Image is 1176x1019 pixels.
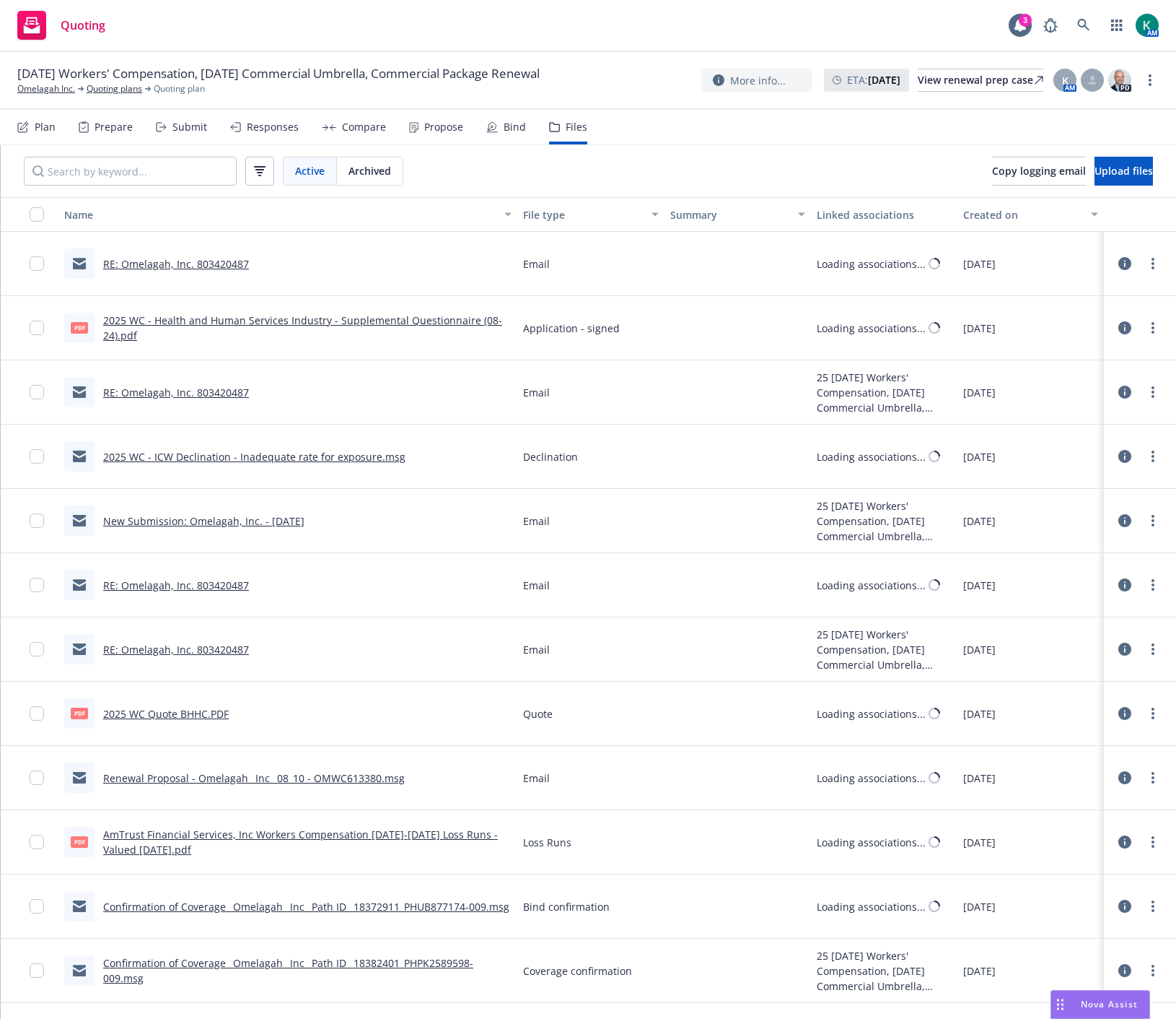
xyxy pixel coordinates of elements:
div: Loading associations... [817,706,926,721]
a: Confirmation of Coverage_ Omelagah_ Inc_ Path ID_ 18382401_PHPK2589598-009.msg [103,956,473,985]
div: Responses [247,121,299,133]
input: Toggle Row Selected [30,706,44,721]
button: Nova Assist [1050,990,1150,1019]
div: 25 [DATE] Workers' Compensation, [DATE] Commercial Umbrella, Commercial Package Renewal [817,498,952,544]
a: Quoting [12,5,111,45]
span: More info... [730,73,786,88]
span: Email [523,256,550,272]
div: Created on [963,207,1082,222]
span: Nova Assist [1081,998,1138,1010]
span: [DATE] [963,835,996,850]
a: RE: Omelagah, Inc. 803420487 [103,386,249,399]
div: 25 [DATE] Workers' Compensation, [DATE] Commercial Umbrella, Commercial Package Renewal [817,627,952,672]
strong: [DATE] [868,73,900,87]
a: RE: Omelagah, Inc. 803420487 [103,257,249,271]
a: more [1144,255,1162,272]
input: Toggle Row Selected [30,771,44,785]
div: Loading associations... [817,835,926,850]
input: Select all [30,207,44,222]
a: more [1144,383,1162,401]
div: Loading associations... [817,899,926,914]
button: Copy logging email [992,157,1086,186]
span: Quoting plan [154,82,205,95]
div: Bind [504,121,526,133]
div: Loading associations... [817,771,926,786]
div: 25 [DATE] Workers' Compensation, [DATE] Commercial Umbrella, Commercial Package Renewal [817,948,952,994]
span: Email [523,385,550,400]
a: View renewal prep case [918,69,1043,92]
span: [DATE] [963,449,996,464]
a: more [1144,319,1162,337]
a: more [1144,833,1162,851]
input: Toggle Row Selected [30,835,44,849]
span: Archived [348,163,391,178]
span: Declination [523,449,578,464]
span: [DATE] [963,642,996,657]
span: Application - signed [523,321,620,336]
a: Omelagah Inc. [17,82,75,95]
span: [DATE] [963,963,996,979]
input: Toggle Row Selected [30,578,44,592]
a: 2025 WC - ICW Declination - Inadequate rate for exposure.msg [103,450,405,464]
input: Toggle Row Selected [30,321,44,335]
a: Confirmation of Coverage_ Omelagah_ Inc_ Path ID_ 18372911_PHUB877174-009.msg [103,900,509,914]
span: pdf [71,836,88,847]
div: Loading associations... [817,449,926,464]
div: Propose [424,121,463,133]
span: Copy logging email [992,164,1086,178]
a: RE: Omelagah, Inc. 803420487 [103,643,249,656]
button: Name [58,197,517,232]
a: more [1144,705,1162,722]
span: [DATE] [963,899,996,914]
input: Toggle Row Selected [30,899,44,914]
span: ETA : [847,72,900,87]
div: 3 [1019,14,1032,27]
span: [DATE] [963,256,996,272]
a: RE: Omelagah, Inc. 803420487 [103,578,249,592]
a: more [1144,962,1162,979]
div: File type [523,207,642,222]
a: Renewal Proposal - Omelagah_ Inc_ 08_10 - OMWC613380.msg [103,771,405,785]
span: [DATE] [963,578,996,593]
div: Summary [670,207,789,222]
span: [DATE] [963,385,996,400]
div: Loading associations... [817,321,926,336]
span: pdf [71,322,88,333]
span: Loss Runs [523,835,571,850]
span: Coverage confirmation [523,963,632,979]
div: Loading associations... [817,256,926,272]
span: [DATE] [963,771,996,786]
a: Report a Bug [1036,11,1065,40]
button: File type [517,197,664,232]
a: Switch app [1102,11,1131,40]
a: more [1144,448,1162,465]
span: Bind confirmation [523,899,610,914]
input: Toggle Row Selected [30,963,44,978]
div: Prepare [95,121,133,133]
button: Summary [664,197,811,232]
div: Name [64,207,496,222]
button: Linked associations [811,197,957,232]
a: 2025 WC - Health and Human Services Industry - Supplemental Questionnaire (08-24).pdf [103,313,502,342]
input: Toggle Row Selected [30,642,44,656]
div: Compare [342,121,386,133]
button: Upload files [1094,157,1153,186]
a: New Submission: Omelagah, Inc. - [DATE] [103,514,304,528]
a: more [1141,71,1159,89]
div: Plan [35,121,56,133]
span: K [1062,73,1069,88]
span: Upload files [1094,164,1153,178]
a: more [1144,641,1162,658]
input: Toggle Row Selected [30,449,44,464]
input: Toggle Row Selected [30,256,44,271]
img: photo [1136,14,1159,37]
input: Toggle Row Selected [30,513,44,528]
span: Quoting [61,19,105,31]
span: [DATE] [963,706,996,721]
a: more [1144,512,1162,529]
a: 2025 WC Quote BHHC.PDF [103,707,229,721]
a: AmTrust Financial Services, Inc Workers Compensation [DATE]-[DATE] Loss Runs - Valued [DATE].pdf [103,828,498,857]
div: View renewal prep case [918,69,1043,91]
div: 25 [DATE] Workers' Compensation, [DATE] Commercial Umbrella, Commercial Package Renewal [817,370,952,415]
div: Loading associations... [817,578,926,593]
